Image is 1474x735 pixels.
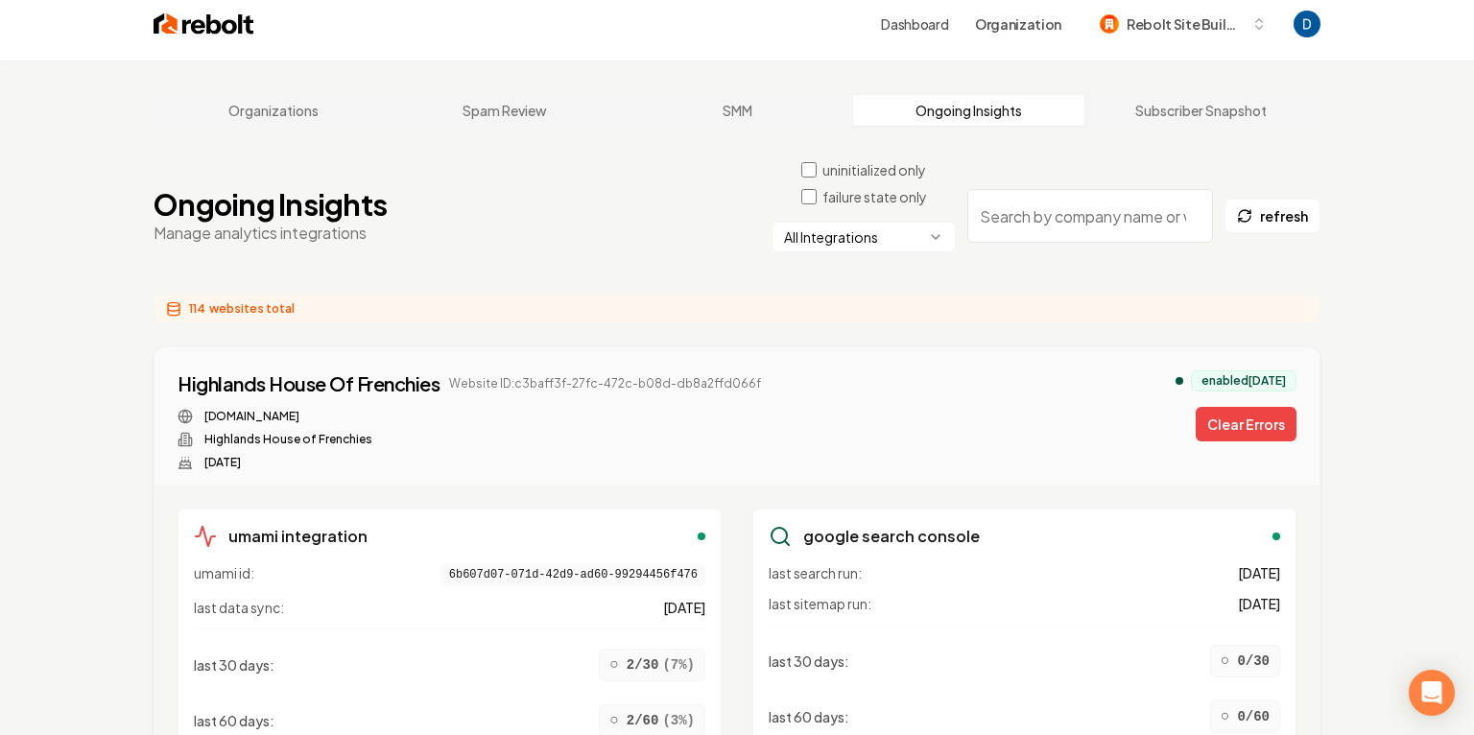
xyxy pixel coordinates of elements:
span: last search run: [769,563,862,582]
input: Search by company name or website ID [967,189,1213,243]
a: Ongoing Insights [853,95,1085,126]
img: Rebolt Site Builder [1100,14,1119,34]
span: last 60 days : [769,707,849,726]
a: Dashboard [881,14,948,34]
span: [DATE] [663,598,705,617]
div: enabled [698,533,705,540]
h1: Ongoing Insights [154,187,387,222]
div: enabled [DATE] [1191,370,1296,391]
span: ○ [609,709,619,732]
a: [DOMAIN_NAME] [204,409,299,424]
a: SMM [621,95,853,126]
h3: umami integration [228,525,368,548]
button: Clear Errors [1196,407,1296,441]
span: ○ [1221,705,1230,728]
span: last sitemap run: [769,594,871,613]
span: ( 3 %) [662,711,695,730]
button: Organization [963,7,1073,41]
h3: google search console [803,525,980,548]
span: [DATE] [1238,594,1280,613]
span: 6b607d07-071d-42d9-ad60-99294456f476 [441,563,705,586]
span: ( 7 %) [662,655,695,675]
span: last 30 days : [194,655,274,675]
span: umami id: [194,563,254,586]
div: 2/30 [599,649,705,681]
span: 114 [189,301,205,317]
span: last 60 days : [194,711,274,730]
label: uninitialized only [822,160,926,179]
span: Rebolt Site Builder [1127,14,1244,35]
span: websites total [209,301,295,317]
a: Subscriber Snapshot [1084,95,1317,126]
div: Website [178,409,761,424]
div: enabled [1272,533,1280,540]
span: Website ID: c3baff3f-27fc-472c-b08d-db8a2ffd066f [449,376,761,391]
p: Manage analytics integrations [154,222,387,245]
a: Spam Review [390,95,622,126]
span: [DATE] [1238,563,1280,582]
div: Open Intercom Messenger [1409,670,1455,716]
a: Organizations [157,95,390,126]
span: ○ [609,653,619,676]
button: refresh [1224,199,1320,233]
span: last 30 days : [769,652,849,671]
label: failure state only [822,187,927,206]
span: ○ [1221,650,1230,673]
div: 0/60 [1210,700,1280,733]
div: analytics enabled [1176,377,1183,385]
div: 0/30 [1210,645,1280,677]
button: Open user button [1294,11,1320,37]
img: David Rice [1294,11,1320,37]
span: last data sync: [194,598,284,617]
img: Rebolt Logo [154,11,254,37]
a: Highlands House Of Frenchies [178,370,440,397]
